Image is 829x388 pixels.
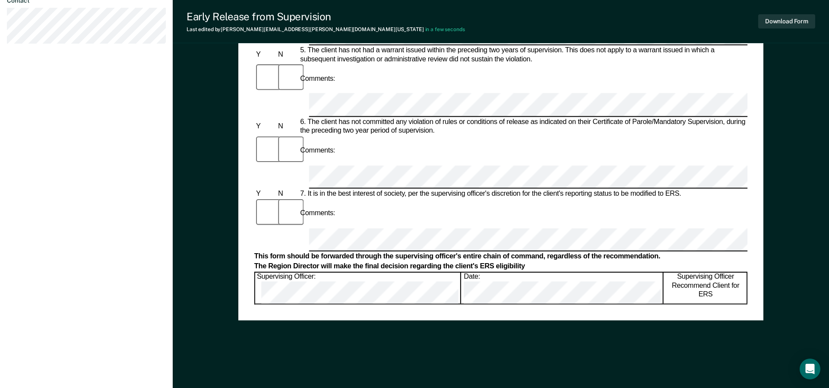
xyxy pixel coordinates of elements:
[664,273,747,304] div: Supervising Officer Recommend Client for ERS
[255,273,461,304] div: Supervising Officer:
[298,146,337,155] div: Comments:
[298,118,747,136] div: 6. The client has not committed any violation of rules or conditions of release as indicated on t...
[254,253,747,261] div: This form should be forwarded through the supervising officer's entire chain of command, regardle...
[298,190,747,198] div: 7. It is in the best interest of society, per the supervising officer's discretion for the client...
[255,305,552,323] div: Signature confirms all checklist information has been thoroughly reviewed.
[254,51,276,59] div: Y
[298,74,337,83] div: Comments:
[553,305,649,323] div: Yes
[276,190,298,198] div: N
[254,122,276,131] div: Y
[298,209,337,218] div: Comments:
[800,359,820,379] div: Open Intercom Messenger
[462,273,664,304] div: Date:
[254,190,276,198] div: Y
[758,14,815,29] button: Download Form
[425,26,465,32] span: in a few seconds
[276,122,298,131] div: N
[276,51,298,59] div: N
[187,10,465,23] div: Early Release from Supervision
[254,262,747,271] div: The Region Director will make the final decision regarding the client's ERS eligibility
[187,26,465,32] div: Last edited by [PERSON_NAME][EMAIL_ADDRESS][PERSON_NAME][DOMAIN_NAME][US_STATE]
[298,46,747,64] div: 5. The client has not had a warrant issued within the preceding two years of supervision. This do...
